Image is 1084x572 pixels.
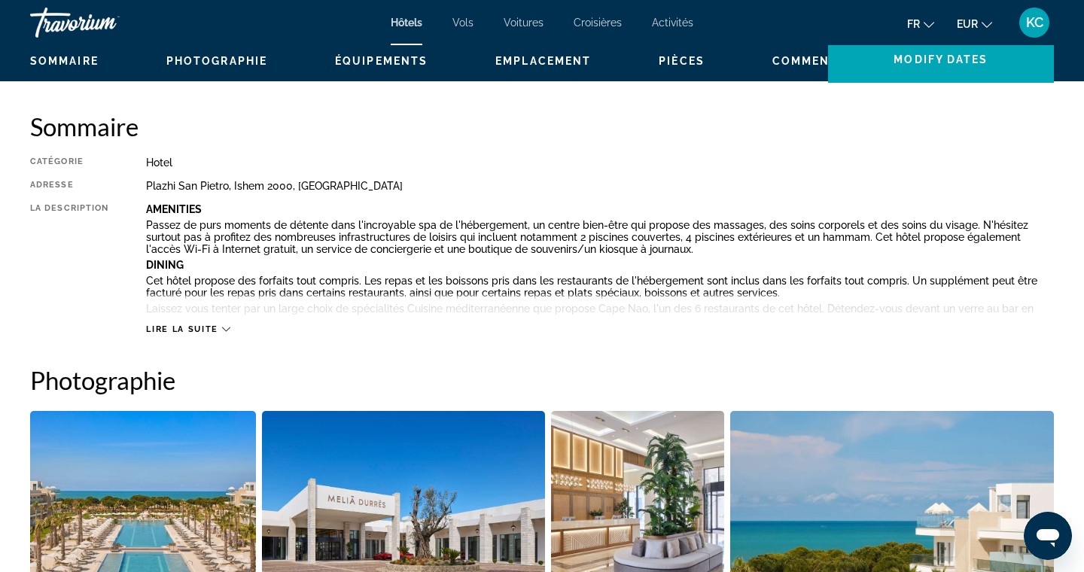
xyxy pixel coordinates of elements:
span: Lire la suite [146,324,218,334]
a: Activités [652,17,693,29]
button: Pièces [659,54,705,68]
span: Sommaire [30,55,99,67]
button: Photographie [166,54,267,68]
button: Équipements [335,54,428,68]
button: Change currency [957,13,992,35]
button: Commentaires [772,54,875,68]
b: Amenities [146,203,202,215]
button: Emplacement [495,54,591,68]
button: Sommaire [30,54,99,68]
span: Modify Dates [894,53,988,65]
span: EUR [957,18,978,30]
a: Hôtels [391,17,422,29]
span: Pièces [659,55,705,67]
b: Dining [146,259,184,271]
span: KC [1026,15,1043,30]
span: fr [907,18,920,30]
h2: Photographie [30,365,1054,395]
div: Catégorie [30,157,108,169]
span: Commentaires [772,55,875,67]
a: Travorium [30,3,181,42]
div: Hotel [146,157,1054,169]
div: La description [30,203,108,316]
div: Plazhi San Pietro, Ishem 2000, [GEOGRAPHIC_DATA] [146,180,1054,192]
p: Passez de purs moments de détente dans l'incroyable spa de l'hébergement, un centre bien-être qui... [146,219,1054,255]
h2: Sommaire [30,111,1054,141]
span: Équipements [335,55,428,67]
a: Croisières [574,17,622,29]
button: User Menu [1015,7,1054,38]
a: Voitures [504,17,544,29]
a: Vols [452,17,473,29]
span: Photographie [166,55,267,67]
div: Adresse [30,180,108,192]
button: Lire la suite [146,324,230,335]
button: Change language [907,13,934,35]
button: Modify Dates [828,36,1054,83]
p: Cet hôtel propose des forfaits tout compris. Les repas et les boissons pris dans les restaurants ... [146,275,1054,299]
span: Emplacement [495,55,591,67]
iframe: Bouton de lancement de la fenêtre de messagerie [1024,512,1072,560]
